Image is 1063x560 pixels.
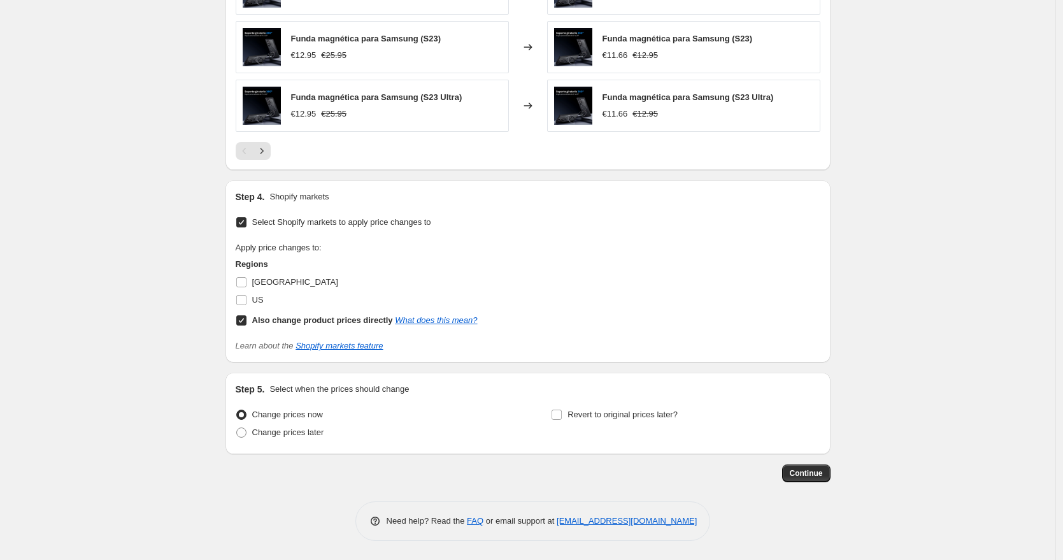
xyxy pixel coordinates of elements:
[243,28,281,66] img: Sp1_80x.png
[395,315,477,325] a: What does this mean?
[567,410,678,419] span: Revert to original prices later?
[291,108,317,120] div: €12.95
[554,28,592,66] img: Sp1_80x.png
[467,516,483,526] a: FAQ
[252,217,431,227] span: Select Shopify markets to apply price changes to
[236,383,265,396] h2: Step 5.
[291,92,462,102] span: Funda magnética para Samsung (S23 Ultra)
[632,108,658,120] strike: €12.95
[236,341,383,350] i: Learn about the
[269,190,329,203] p: Shopify markets
[252,315,393,325] b: Also change product prices directly
[321,108,346,120] strike: €25.95
[252,295,264,305] span: US
[603,108,628,120] div: €11.66
[253,142,271,160] button: Next
[554,87,592,125] img: Sp1_80x.png
[269,383,409,396] p: Select when the prices should change
[252,277,338,287] span: [GEOGRAPHIC_DATA]
[557,516,697,526] a: [EMAIL_ADDRESS][DOMAIN_NAME]
[790,468,823,478] span: Continue
[321,49,346,62] strike: €25.95
[296,341,383,350] a: Shopify markets feature
[603,49,628,62] div: €11.66
[236,258,478,271] h3: Regions
[483,516,557,526] span: or email support at
[243,87,281,125] img: Sp1_80x.png
[291,49,317,62] div: €12.95
[603,92,774,102] span: Funda magnética para Samsung (S23 Ultra)
[236,142,271,160] nav: Pagination
[252,427,324,437] span: Change prices later
[603,34,753,43] span: Funda magnética para Samsung (S23)
[632,49,658,62] strike: €12.95
[782,464,831,482] button: Continue
[236,243,322,252] span: Apply price changes to:
[236,190,265,203] h2: Step 4.
[387,516,467,526] span: Need help? Read the
[252,410,323,419] span: Change prices now
[291,34,441,43] span: Funda magnética para Samsung (S23)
